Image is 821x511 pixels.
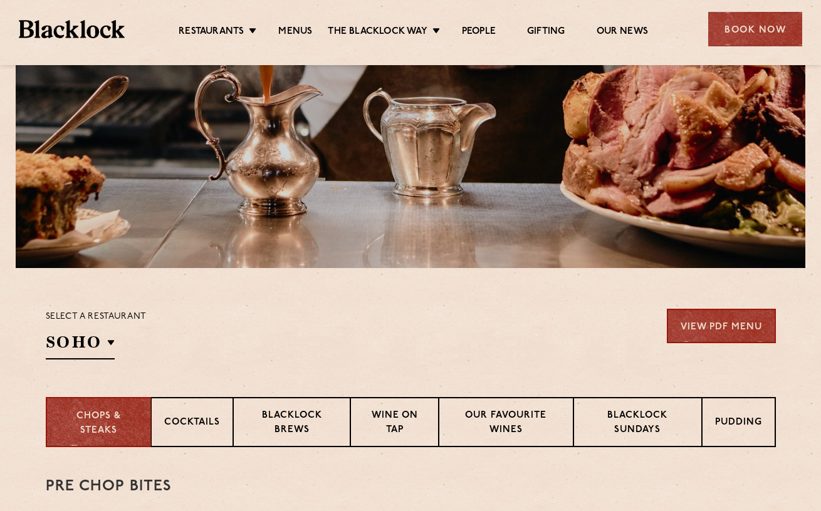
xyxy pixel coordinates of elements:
a: Restaurants [179,26,244,39]
p: Cocktails [164,416,220,431]
p: Blacklock Sundays [587,409,688,438]
p: Our favourite wines [452,409,560,438]
a: Gifting [527,26,565,39]
img: BL_Textured_Logo-footer-cropped.svg [19,20,125,38]
a: Our News [597,26,649,39]
h2: SOHO [46,331,115,359]
a: The Blacklock Way [328,26,427,39]
a: View PDF Menu [667,309,776,343]
h3: Pre Chop Bites [46,478,776,495]
a: People [462,26,496,39]
p: Blacklock Brews [246,409,338,438]
p: Wine on Tap [363,409,425,438]
p: Chops & Steaks [60,410,138,438]
div: Book Now [708,12,802,46]
a: Menus [278,26,312,39]
p: Select a restaurant [46,309,147,325]
p: Pudding [715,416,762,431]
